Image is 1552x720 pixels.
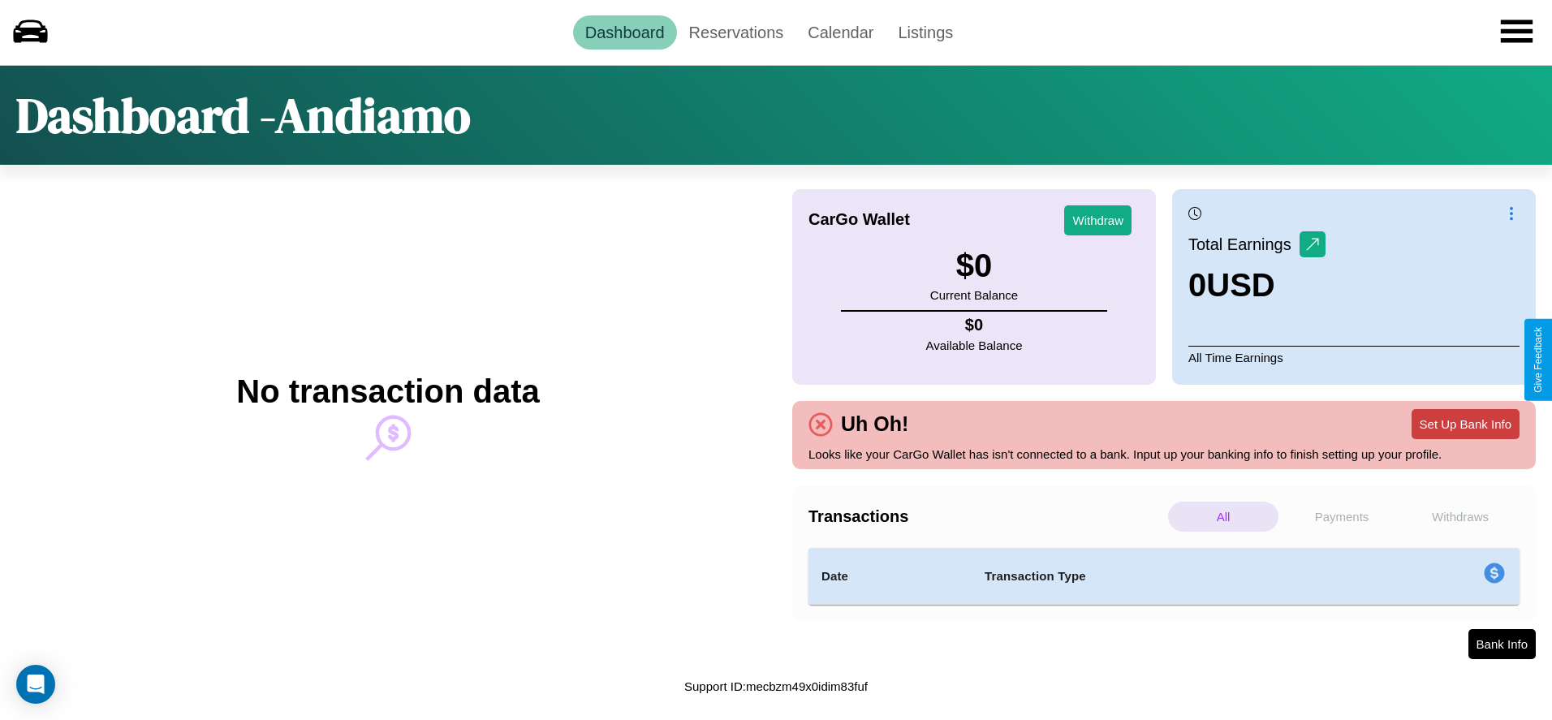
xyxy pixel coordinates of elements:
h3: $ 0 [930,248,1018,284]
h4: CarGo Wallet [808,210,910,229]
div: Open Intercom Messenger [16,665,55,704]
p: All Time Earnings [1188,346,1520,369]
h4: Date [821,567,959,586]
a: Reservations [677,15,796,50]
h4: Transaction Type [985,567,1352,586]
p: Current Balance [930,284,1018,306]
p: All [1168,502,1278,532]
p: Looks like your CarGo Wallet has isn't connected to a bank. Input up your banking info to finish ... [808,443,1520,465]
div: Give Feedback [1533,327,1544,393]
button: Set Up Bank Info [1412,409,1520,439]
h3: 0 USD [1188,267,1326,304]
h4: Transactions [808,507,1164,526]
p: Total Earnings [1188,230,1300,259]
h4: Uh Oh! [833,412,916,436]
button: Bank Info [1468,629,1536,659]
h4: $ 0 [926,316,1023,334]
a: Dashboard [573,15,677,50]
p: Payments [1287,502,1397,532]
a: Calendar [795,15,886,50]
h2: No transaction data [236,373,539,410]
p: Support ID: mecbzm49x0idim83fuf [684,675,868,697]
p: Available Balance [926,334,1023,356]
p: Withdraws [1405,502,1515,532]
a: Listings [886,15,965,50]
table: simple table [808,548,1520,605]
button: Withdraw [1064,205,1132,235]
h1: Dashboard - Andiamo [16,82,471,149]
